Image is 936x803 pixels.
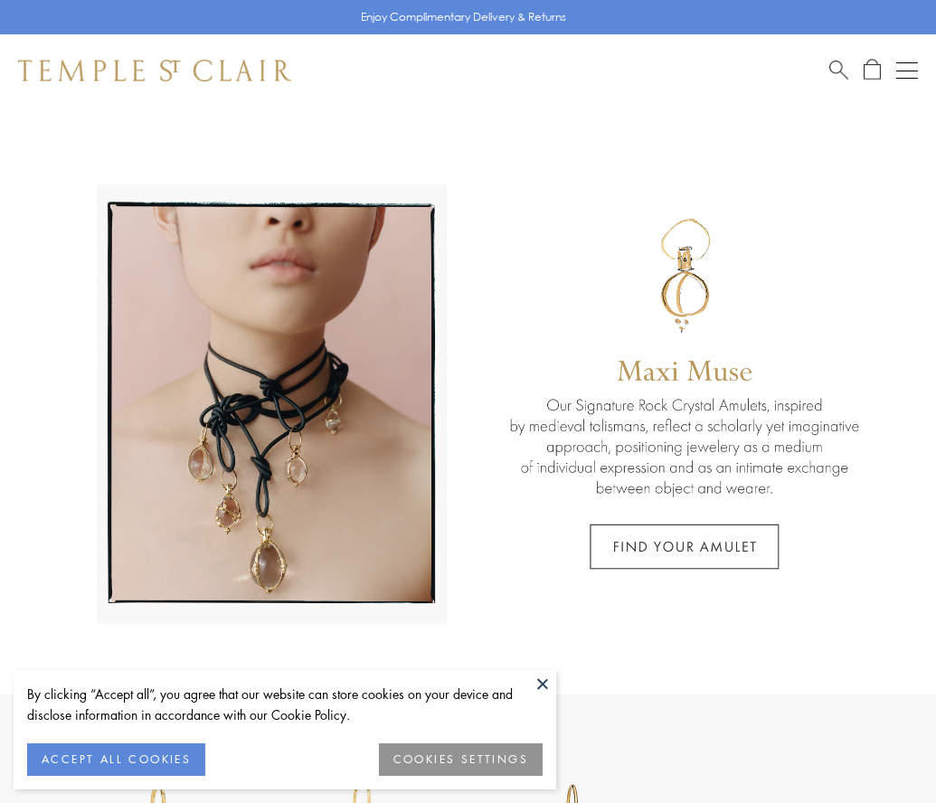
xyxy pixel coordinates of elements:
p: Enjoy Complimentary Delivery & Returns [361,8,566,26]
a: Open Shopping Bag [864,59,881,81]
img: Temple St. Clair [18,60,291,81]
button: Open navigation [896,60,918,81]
div: By clicking “Accept all”, you agree that our website can store cookies on your device and disclos... [27,684,543,725]
a: Search [829,59,848,81]
button: COOKIES SETTINGS [379,743,543,776]
button: ACCEPT ALL COOKIES [27,743,205,776]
